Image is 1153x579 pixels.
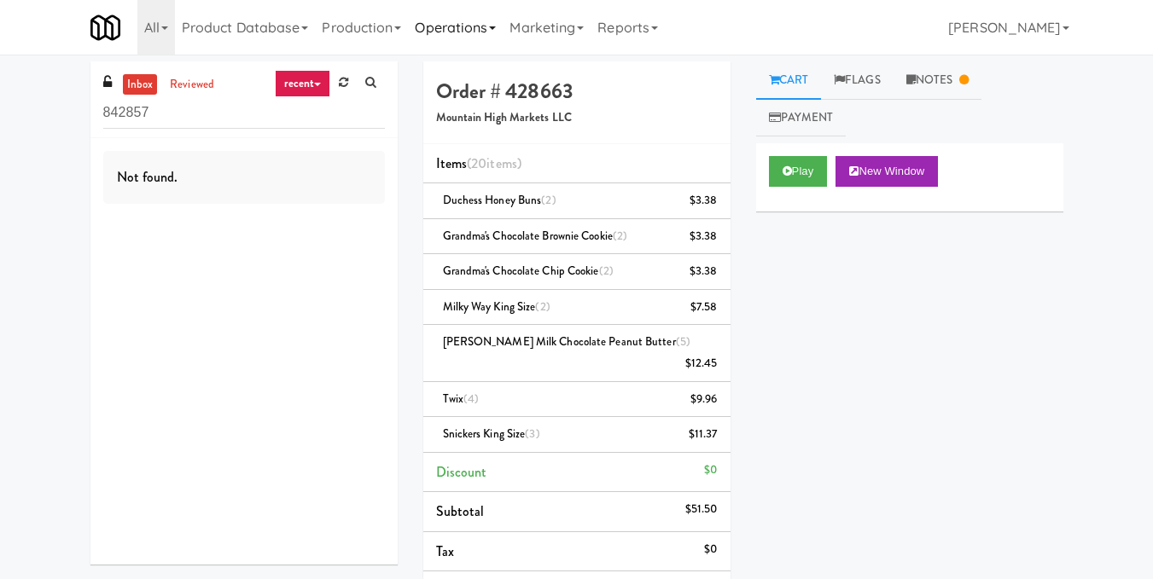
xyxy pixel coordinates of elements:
[690,261,718,282] div: $3.38
[769,156,828,187] button: Play
[685,353,718,374] div: $12.45
[443,263,614,279] span: Grandma's Chocolate Chip Cookie
[436,462,487,482] span: Discount
[443,391,480,407] span: Twix
[821,61,894,100] a: Flags
[690,190,718,211] div: $3.38
[467,153,521,173] span: (20 )
[756,61,822,100] a: Cart
[756,99,847,137] a: Payment
[535,298,550,315] span: (2)
[436,541,454,561] span: Tax
[436,153,521,173] span: Items
[690,389,718,410] div: $9.96
[525,426,539,442] span: (3)
[443,426,540,442] span: Snickers King Size
[704,460,717,481] div: $0
[117,167,178,187] span: Not found.
[486,153,517,173] ng-pluralize: items
[836,156,938,187] button: New Window
[541,192,556,208] span: (2)
[689,424,718,445] div: $11.37
[436,80,718,102] h4: Order # 428663
[599,263,614,279] span: (2)
[436,501,485,521] span: Subtotal
[443,333,691,350] span: [PERSON_NAME] Milk Chocolate Peanut Butter
[123,74,158,96] a: inbox
[690,226,718,247] div: $3.38
[166,74,218,96] a: reviewed
[704,539,717,560] div: $0
[443,228,628,244] span: Grandma's Chocolate Brownie Cookie
[443,298,550,315] span: Milky Way King Size
[676,333,690,350] span: (5)
[613,228,627,244] span: (2)
[90,13,120,43] img: Micromart
[685,499,718,520] div: $51.50
[894,61,982,100] a: Notes
[443,192,556,208] span: Duchess Honey Buns
[463,391,479,407] span: (4)
[103,97,385,129] input: Search vision orders
[690,297,718,318] div: $7.58
[436,112,718,124] h5: Mountain High Markets LLC
[275,70,331,97] a: recent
